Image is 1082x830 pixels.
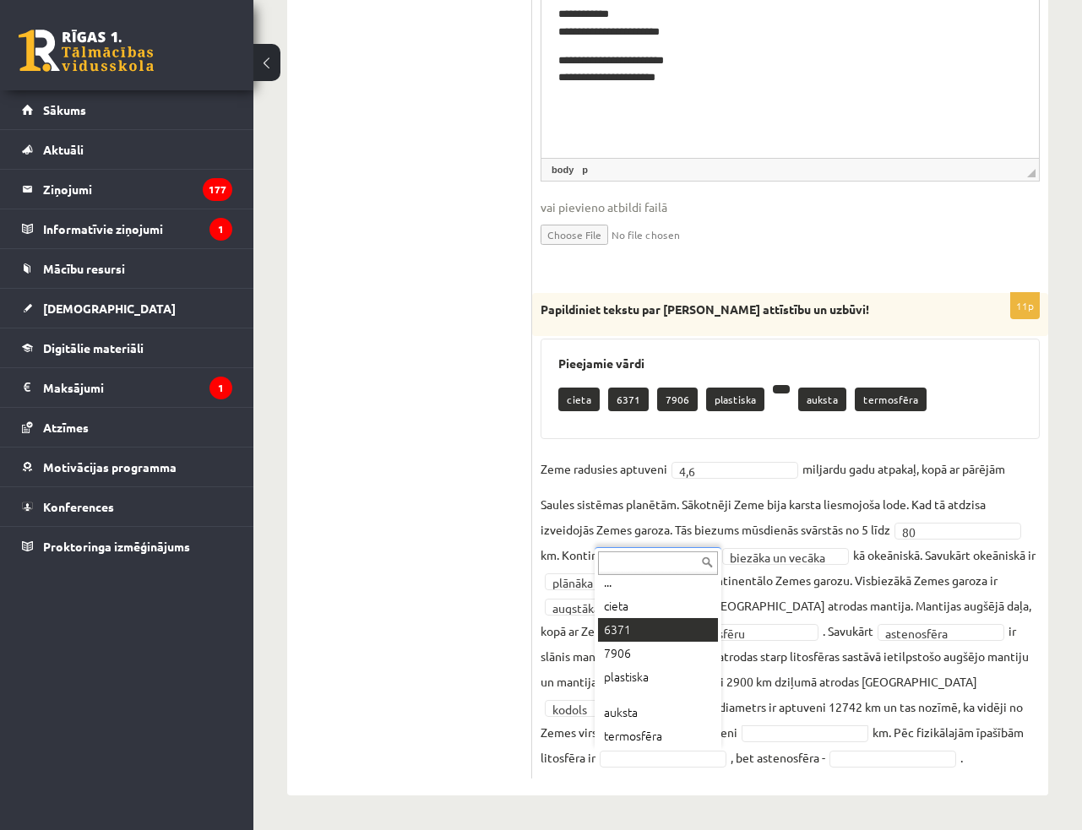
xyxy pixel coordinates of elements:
[17,17,481,98] body: Bagātinātā teksta redaktors, wiswyg-editor-user-answer-47024924662020
[598,642,718,665] div: 7906
[598,594,718,618] div: cieta
[598,701,718,724] div: auksta
[598,571,718,594] div: ...
[598,618,718,642] div: 6371
[598,665,718,689] div: plastiska
[598,724,718,748] div: termosfēra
